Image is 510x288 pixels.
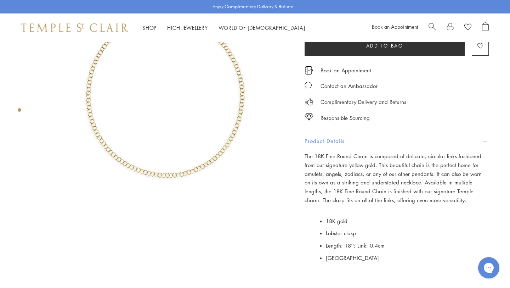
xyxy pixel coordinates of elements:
[305,36,465,56] button: Add to bag
[326,227,489,239] li: Lobster clasp
[167,24,208,31] a: High JewelleryHigh Jewellery
[475,255,503,281] iframe: Gorgias live chat messenger
[21,23,128,32] img: Temple St. Clair
[219,24,305,31] a: World of [DEMOGRAPHIC_DATA]World of [DEMOGRAPHIC_DATA]
[142,24,157,31] a: ShopShop
[305,82,312,89] img: MessageIcon-01_2.svg
[482,22,489,33] a: Open Shopping Bag
[326,215,489,227] li: 18K gold
[366,42,403,50] span: Add to bag
[321,113,370,122] div: Responsible Sourcing
[321,98,406,106] p: Complimentary Delivery and Returns
[142,23,305,32] nav: Main navigation
[321,66,371,74] a: Book an Appointment
[18,106,21,117] div: Product gallery navigation
[305,66,313,74] img: icon_appointment.svg
[326,239,489,252] li: Length: 18''; Link: 0.4cm
[326,252,489,264] li: [GEOGRAPHIC_DATA]
[305,113,313,121] img: icon_sourcing.svg
[321,82,378,90] div: Contact an Ambassador
[429,22,436,33] a: Search
[372,23,418,30] a: Book an Appointment
[305,153,482,204] span: The 18K Fine Round Chain is composed of delicate, circular links fashioned from our signature yel...
[213,3,294,10] p: Enjoy Complimentary Delivery & Returns
[464,22,471,33] a: View Wishlist
[305,133,489,149] button: Product Details
[305,98,313,106] img: icon_delivery.svg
